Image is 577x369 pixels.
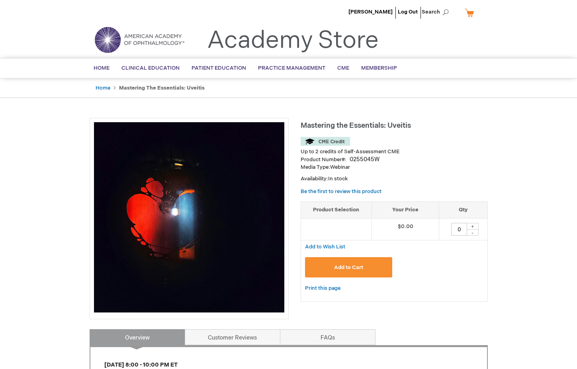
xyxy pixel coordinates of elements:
[192,65,246,71] span: Patient Education
[121,65,180,71] span: Clinical Education
[467,229,479,236] div: -
[258,65,325,71] span: Practice Management
[348,9,393,15] a: [PERSON_NAME]
[301,175,488,183] p: Availability:
[185,329,280,345] a: Customer Reviews
[398,9,418,15] a: Log Out
[328,176,348,182] span: In stock
[104,361,178,368] strong: [DATE] 8:00 - 10:00 PM ET
[96,85,110,91] a: Home
[301,164,488,171] p: Webinar
[301,148,488,156] li: Up to 2 credits of Self-Assessment CME
[337,65,349,71] span: CME
[207,26,379,55] a: Academy Store
[305,257,393,277] button: Add to Cart
[94,65,110,71] span: Home
[94,122,284,312] img: Mastering the Essentials: Uveitis
[305,283,340,293] a: Print this page
[467,223,479,230] div: +
[90,329,185,345] a: Overview
[119,85,205,91] strong: Mastering the Essentials: Uveitis
[301,188,381,195] a: Be the first to review this product
[372,218,439,240] td: $0.00
[301,156,346,163] strong: Product Number
[334,264,363,271] span: Add to Cart
[439,202,487,219] th: Qty
[305,243,345,250] a: Add to Wish List
[361,65,397,71] span: Membership
[305,244,345,250] span: Add to Wish List
[301,137,350,146] img: CME Credit
[350,156,379,164] div: 0255045W
[301,121,411,130] span: Mastering the Essentials: Uveitis
[372,202,439,219] th: Your Price
[301,164,330,170] strong: Media Type:
[301,202,372,219] th: Product Selection
[280,329,376,345] a: FAQs
[451,223,467,236] input: Qty
[422,4,452,20] span: Search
